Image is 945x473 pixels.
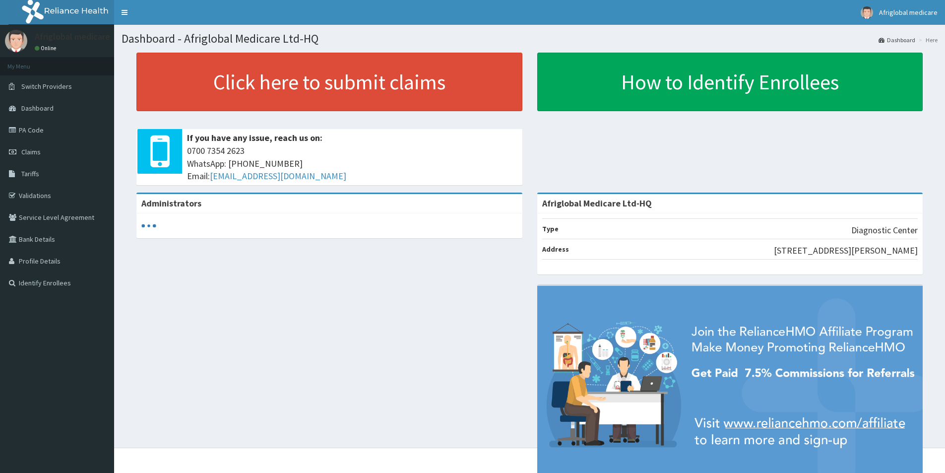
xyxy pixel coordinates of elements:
span: Tariffs [21,169,39,178]
p: Diagnostic Center [851,224,918,237]
a: [EMAIL_ADDRESS][DOMAIN_NAME] [210,170,346,182]
img: User Image [5,30,27,52]
strong: Afriglobal Medicare Ltd-HQ [542,198,652,209]
a: Click here to submit claims [136,53,522,111]
b: Administrators [141,198,201,209]
p: [STREET_ADDRESS][PERSON_NAME] [774,244,918,257]
a: Online [35,45,59,52]
b: If you have any issue, reach us on: [187,132,322,143]
a: How to Identify Enrollees [537,53,923,111]
img: User Image [861,6,873,19]
span: Switch Providers [21,82,72,91]
span: Claims [21,147,41,156]
span: Afriglobal medicare [879,8,938,17]
b: Address [542,245,569,254]
span: 0700 7354 2623 WhatsApp: [PHONE_NUMBER] Email: [187,144,517,183]
p: Afriglobal medicare [35,32,110,41]
svg: audio-loading [141,218,156,233]
h1: Dashboard - Afriglobal Medicare Ltd-HQ [122,32,938,45]
a: Dashboard [879,36,915,44]
span: Dashboard [21,104,54,113]
b: Type [542,224,559,233]
li: Here [916,36,938,44]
